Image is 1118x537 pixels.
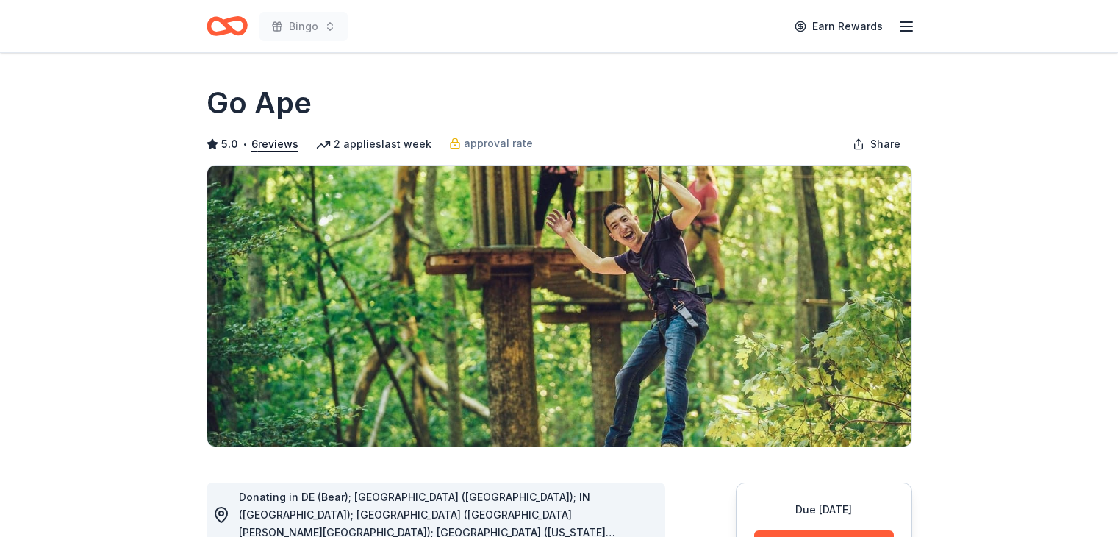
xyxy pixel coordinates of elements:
span: approval rate [464,135,533,152]
a: Home [207,9,248,43]
span: Bingo [289,18,318,35]
div: Due [DATE] [754,501,894,519]
div: 2 applies last week [316,135,431,153]
a: approval rate [449,135,533,152]
h1: Go Ape [207,82,312,124]
button: Bingo [259,12,348,41]
img: Image for Go Ape [207,166,911,447]
button: 6reviews [251,135,298,153]
span: • [242,138,247,150]
a: Earn Rewards [786,13,892,40]
button: Share [841,129,912,159]
span: 5.0 [221,135,238,153]
span: Share [870,135,900,153]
